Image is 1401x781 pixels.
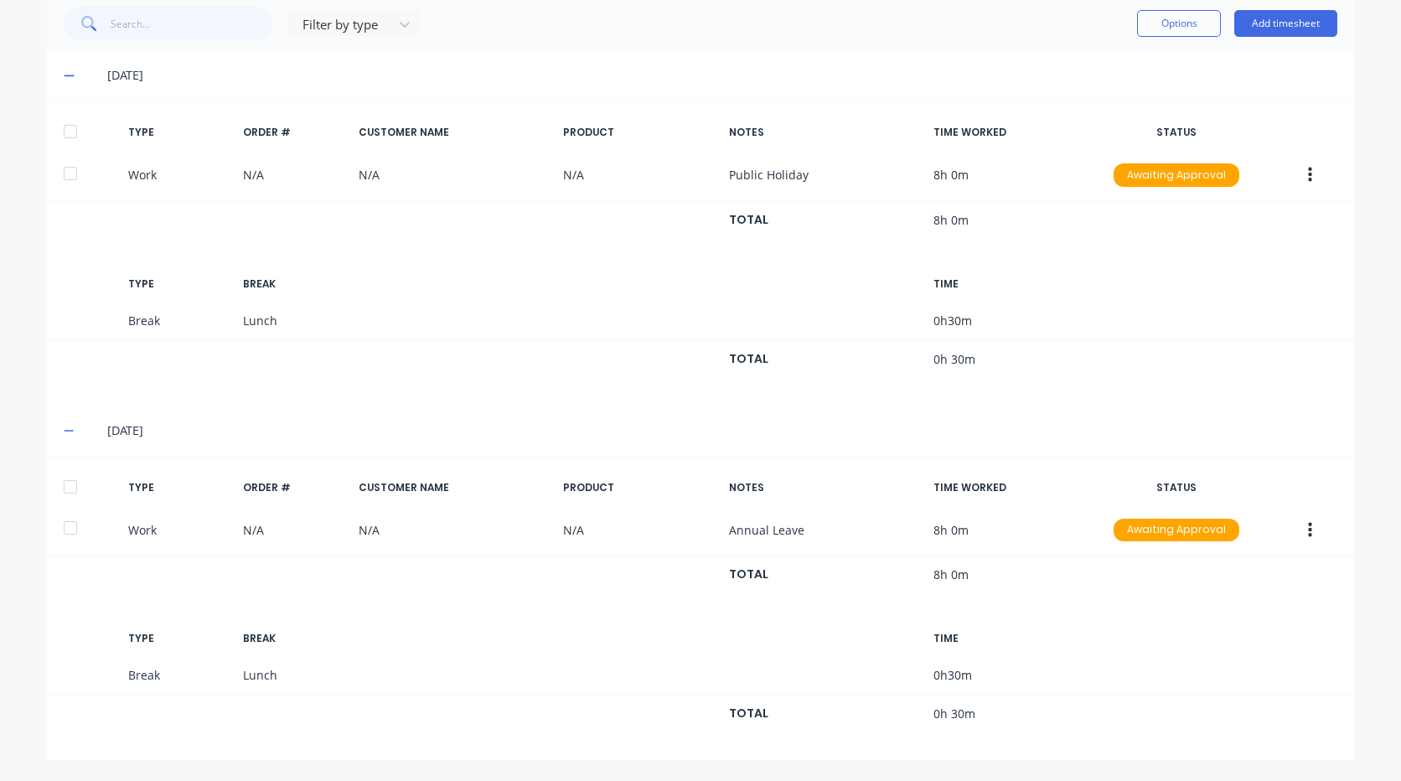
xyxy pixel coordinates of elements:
[243,277,345,292] div: BREAK
[1234,10,1337,37] button: Add timesheet
[933,480,1086,495] div: TIME WORKED
[128,125,230,140] div: TYPE
[128,480,230,495] div: TYPE
[563,480,716,495] div: PRODUCT
[359,125,550,140] div: CUSTOMER NAME
[933,631,1086,646] div: TIME
[933,277,1086,292] div: TIME
[128,277,230,292] div: TYPE
[359,480,550,495] div: CUSTOMER NAME
[563,125,716,140] div: PRODUCT
[1100,480,1253,495] div: STATUS
[1100,125,1253,140] div: STATUS
[729,480,920,495] div: NOTES
[128,631,230,646] div: TYPE
[243,631,345,646] div: BREAK
[107,422,1337,440] div: [DATE]
[729,125,920,140] div: NOTES
[107,66,1337,85] div: [DATE]
[1114,519,1239,542] div: Awaiting Approval
[933,125,1086,140] div: TIME WORKED
[243,125,345,140] div: ORDER #
[111,7,274,40] input: Search...
[1114,163,1239,187] div: Awaiting Approval
[243,480,345,495] div: ORDER #
[1137,10,1221,37] button: Options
